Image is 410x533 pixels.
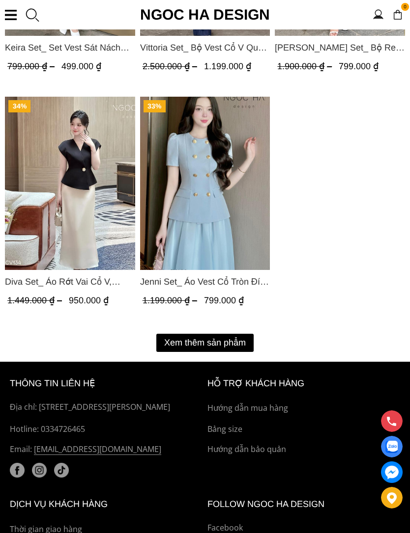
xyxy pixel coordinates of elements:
span: 1.449.000 ₫ [7,295,64,305]
a: Hướng dẫn mua hàng [207,402,400,415]
h6: Follow ngoc ha Design [207,497,400,511]
p: Email: [10,443,203,456]
img: Display image [385,441,398,453]
a: Link to Isabella Set_ Bộ Ren Áo Sơ Mi Vai Chờm Chân Váy Đuôi Cá Màu Trắng BJ139 [275,41,405,54]
a: Ngoc Ha Design [131,3,279,27]
a: Hướng dẫn bảo quản [207,443,400,456]
span: 799.000 ₫ [204,295,244,305]
h6: hỗ trợ khách hàng [207,376,400,391]
a: tiktok [54,463,69,478]
span: 1.199.000 ₫ [143,295,200,305]
a: Link to Diva Set_ Áo Rớt Vai Cổ V, Chân Váy Lụa Đuôi Cá A1078+CV134 [5,275,135,289]
span: 799.000 ₫ [339,61,379,71]
span: [PERSON_NAME] Set_ Bộ Ren Áo Sơ Mi Vai Chờm Chân Váy Đuôi Cá Màu Trắng BJ139 [275,41,405,54]
span: Vittoria Set_ Bộ Vest Cổ V Quần Suông Kẻ Sọc BQ013 [140,41,270,54]
span: 1.199.000 ₫ [204,61,251,71]
span: 0 [401,3,409,11]
button: Xem thêm sản phẩm [156,334,254,352]
a: Product image - Jenni Set_ Áo Vest Cổ Tròn Đính Cúc, Chân Váy Tơ Màu Xanh A1051+CV132 [140,97,270,270]
h6: thông tin liên hệ [10,376,203,391]
img: Jenni Set_ Áo Vest Cổ Tròn Đính Cúc, Chân Váy Tơ Màu Xanh A1051+CV132 [140,97,270,270]
span: Keira Set_ Set Vest Sát Nách Kết Hợp Chân Váy Bút Chì Mix Áo Khoác BJ141+ A1083 [5,41,135,54]
a: Display image [381,436,403,457]
p: Địa chỉ: [STREET_ADDRESS][PERSON_NAME] [10,401,203,414]
span: Jenni Set_ Áo Vest Cổ Tròn Đính Cúc, Chân Váy Tơ Màu Xanh A1051+CV132 [140,275,270,289]
img: Diva Set_ Áo Rớt Vai Cổ V, Chân Váy Lụa Đuôi Cá A1078+CV134 [5,97,135,270]
a: messenger [381,461,403,483]
span: Diva Set_ Áo Rớt Vai Cổ V, Chân Váy Lụa Đuôi Cá A1078+CV134 [5,275,135,289]
span: 799.000 ₫ [7,61,57,71]
a: Hotline: 0334726465 [10,423,203,436]
h6: Dịch vụ khách hàng [10,497,203,511]
span: 1.900.000 ₫ [277,61,334,71]
a: Product image - Diva Set_ Áo Rớt Vai Cổ V, Chân Váy Lụa Đuôi Cá A1078+CV134 [5,97,135,270]
img: img-CART-ICON-ksit0nf1 [392,9,403,20]
a: Bảng size [207,423,400,436]
a: Link to Vittoria Set_ Bộ Vest Cổ V Quần Suông Kẻ Sọc BQ013 [140,41,270,54]
span: 950.000 ₫ [69,295,109,305]
span: 2.500.000 ₫ [143,61,200,71]
a: Link to Jenni Set_ Áo Vest Cổ Tròn Đính Cúc, Chân Váy Tơ Màu Xanh A1051+CV132 [140,275,270,289]
img: instagram [32,463,47,478]
a: Link to Keira Set_ Set Vest Sát Nách Kết Hợp Chân Váy Bút Chì Mix Áo Khoác BJ141+ A1083 [5,41,135,54]
span: 499.000 ₫ [61,61,101,71]
a: facebook (1) [10,463,25,478]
